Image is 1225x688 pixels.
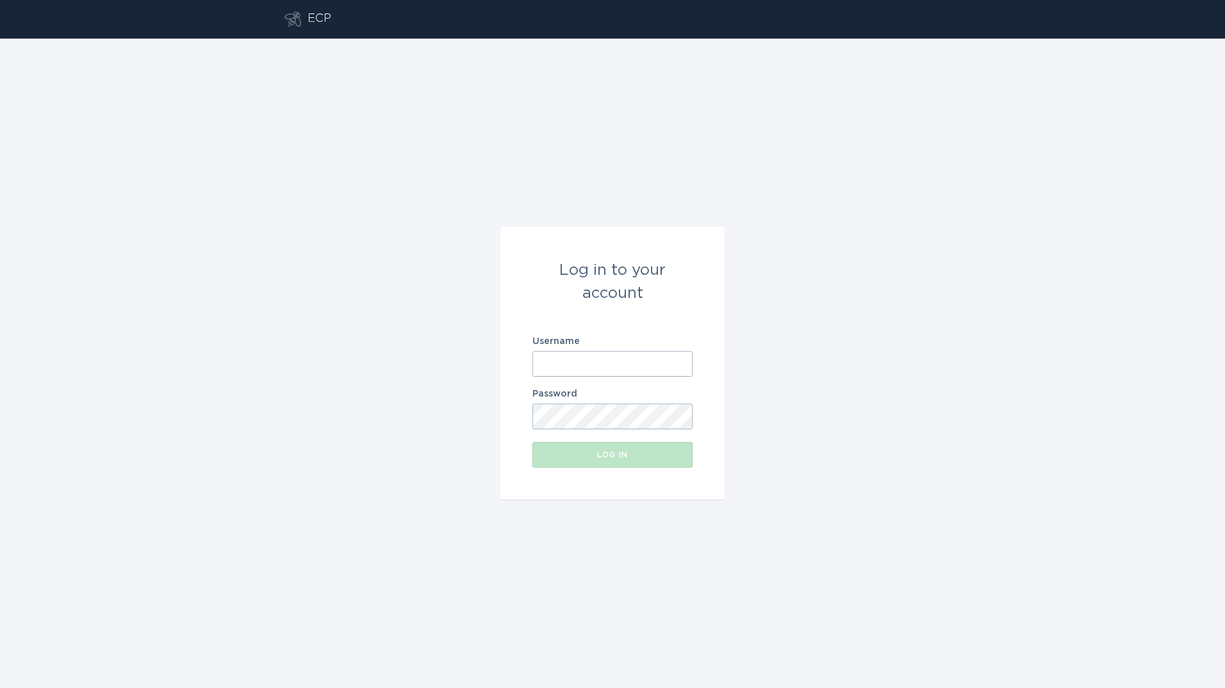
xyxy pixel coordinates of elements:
[532,259,693,305] div: Log in to your account
[532,337,693,346] label: Username
[539,451,686,459] div: Log in
[532,389,693,398] label: Password
[532,442,693,468] button: Log in
[308,12,331,27] div: ECP
[284,12,301,27] button: Go to dashboard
